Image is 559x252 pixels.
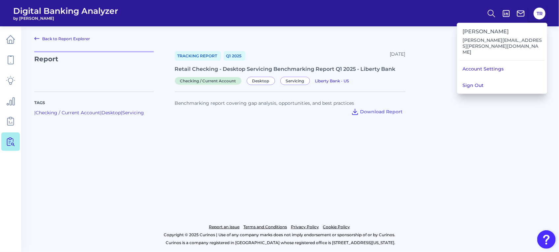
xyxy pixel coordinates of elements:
a: Report an issue [209,223,240,231]
span: Download Report [360,109,403,115]
p: Report [34,51,154,84]
div: [DATE] [390,51,405,61]
span: by [PERSON_NAME] [13,16,118,21]
button: Sign Out [457,77,547,94]
button: TR [534,8,545,19]
a: Liberty Bank - US [315,77,349,84]
a: Cookie Policy [323,223,350,231]
button: Download Report [349,106,405,117]
span: | [100,110,101,116]
a: Desktop [101,110,121,116]
div: Retail Checking - Desktop Servicing Benchmarking Report Q1 2025 - Liberty Bank [175,66,405,72]
a: Account Settings [457,61,547,77]
button: Open Resource Center [537,230,556,249]
a: Back to Report Explorer [34,35,90,42]
span: Desktop [247,77,275,85]
span: | [121,110,122,116]
a: Tracking Report [175,51,221,61]
a: Checking / Current Account [175,77,244,84]
a: Terms and Conditions [244,223,287,231]
p: [PERSON_NAME][EMAIL_ADDRESS][PERSON_NAME][DOMAIN_NAME] [462,37,542,55]
span: Checking / Current Account [175,77,241,85]
p: Curinos is a company registered in [GEOGRAPHIC_DATA] whose registered office is [STREET_ADDRESS][... [34,239,527,247]
p: Copyright © 2025 Curinos | Use of any company marks does not imply endorsement or sponsorship of ... [32,231,527,239]
a: Servicing [122,110,144,116]
span: Servicing [280,77,310,85]
span: Digital Banking Analyzer [13,6,118,16]
a: Privacy Policy [291,223,319,231]
span: | [34,110,36,116]
p: Tags [34,100,154,106]
span: Liberty Bank - US [315,78,349,83]
a: Desktop [247,77,278,84]
a: Servicing [280,77,313,84]
span: Benchmarking report covering gap analysis, opportunities, and best practices [175,100,354,106]
h3: [PERSON_NAME] [462,28,542,35]
a: Checking / Current Account [36,110,100,116]
a: Q1 2025 [224,51,245,61]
